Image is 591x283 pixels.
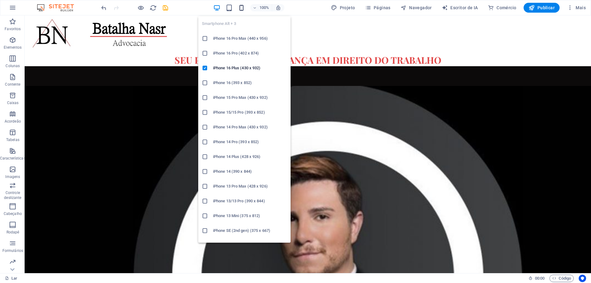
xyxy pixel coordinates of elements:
h6: iPhone 14 (390 x 844) [213,168,287,175]
button: recarregar [149,4,157,11]
button: desfazer [100,4,107,11]
font: Projeto [340,5,355,10]
font: Contente [5,82,20,87]
font: Páginas [374,5,391,10]
button: Publicar [524,3,560,13]
i: Ao redimensionar, ajuste automaticamente o nível de zoom para se ajustar ao dispositivo escolhido. [275,5,281,10]
button: 100% [250,4,272,11]
font: Elementos [4,45,22,50]
font: Mais [576,5,586,10]
button: Clique aqui para sair do modo de visualização e continuar editando [137,4,144,11]
font: Tabelas [6,138,19,142]
h6: iPhone 15 Pro Max (430 x 932) [213,94,287,101]
font: 100% [259,5,269,10]
font: Imagens [5,175,20,179]
button: Mais [565,3,588,13]
h6: iPhone SE (2nd gen) (375 x 667) [213,227,287,234]
i: Salvar (Ctrl+S) [162,4,169,11]
h6: iPhone 13 Mini (375 x 812) [213,212,287,220]
font: Acordeão [5,119,21,123]
h6: iPhone 14 Plus (428 x 926) [213,153,287,160]
font: Caixas [7,101,19,105]
font: Favoritos [5,27,21,31]
button: Páginas [363,3,393,13]
button: Código [549,275,574,282]
font: Comércio [497,5,516,10]
font: Colunas [6,64,20,68]
button: Centrado no usuário [579,275,586,282]
button: Comércio [485,3,519,13]
div: Design (Ctrl+Alt+Y) [328,3,357,13]
h6: iPhone 16 (393 x 852) [213,79,287,87]
font: 00:00 [535,276,545,281]
font: Navegador [409,5,432,10]
font: Formulários [2,249,23,253]
img: Logotipo do editor [35,4,82,11]
h6: iPhone 14 Pro Max (430 x 932) [213,123,287,131]
h6: iPhone 13 Pro Max (428 x 926) [213,183,287,190]
button: Escritor de IA [439,3,480,13]
i: Undo: Delete elements (Ctrl+Z) [100,4,107,11]
h6: iPhone 16 Pro Max (440 x 956) [213,35,287,42]
button: Navegador [398,3,434,13]
a: Clique para cancelar a seleção. Clique duas vezes para abrir as páginas. [5,275,17,282]
h6: iPhone 16 Pro (402 x 874) [213,50,287,57]
i: Recarregar página [150,4,157,11]
h6: iPhone 15/15 Pro (393 x 852) [213,109,287,116]
font: Lar [11,276,17,281]
h6: iPhone 16 Plus (430 x 932) [213,64,287,72]
button: Projeto [328,3,357,13]
button: salvar [162,4,169,11]
font: Cabeçalho [4,212,22,216]
font: Código [559,276,571,281]
font: Escritor de IA [450,5,478,10]
h6: iPhone 14 Pro (393 x 852) [213,138,287,146]
h6: Tempo de sessão [529,275,545,282]
font: Controle deslizante [4,191,21,200]
font: Publicar [537,5,555,10]
h6: iPhone 13/13 Pro (390 x 844) [213,197,287,205]
h6: Galaxy S22/S23/S24 Ultra (384 x 824) [213,242,287,249]
font: Rodapé [6,230,19,234]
